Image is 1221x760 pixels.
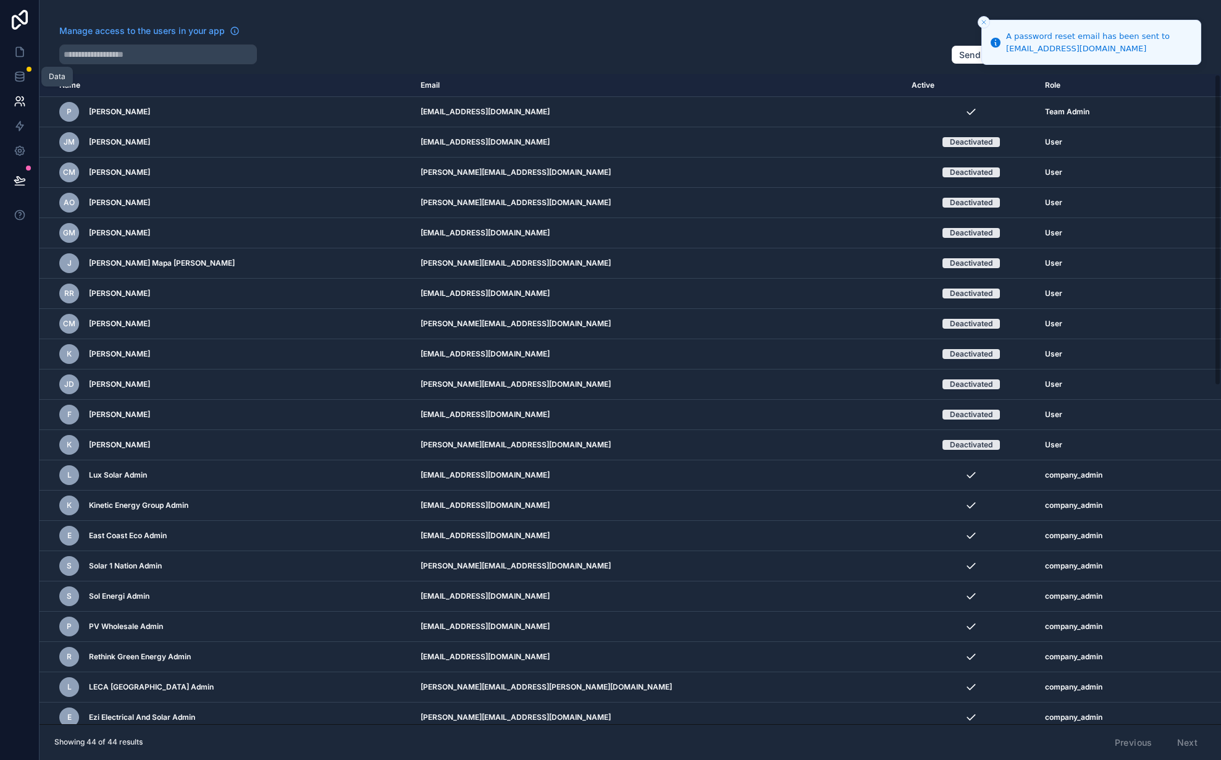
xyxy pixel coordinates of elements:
[904,74,1038,97] th: Active
[64,379,74,389] span: JD
[1045,470,1102,480] span: company_admin
[89,410,150,420] span: [PERSON_NAME]
[950,349,992,359] div: Deactivated
[978,16,990,28] button: Close toast
[89,531,167,541] span: East Coast Eco Admin
[59,25,225,37] span: Manage access to the users in your app
[89,167,150,177] span: [PERSON_NAME]
[89,198,150,208] span: [PERSON_NAME]
[951,45,1093,65] button: Send invite [PERSON_NAME]
[413,642,904,672] td: [EMAIL_ADDRESS][DOMAIN_NAME]
[67,410,72,420] span: F
[1045,379,1062,389] span: User
[413,430,904,460] td: [PERSON_NAME][EMAIL_ADDRESS][DOMAIN_NAME]
[67,561,72,571] span: S
[950,228,992,238] div: Deactivated
[413,218,904,248] td: [EMAIL_ADDRESS][DOMAIN_NAME]
[89,228,150,238] span: [PERSON_NAME]
[1038,74,1171,97] th: Role
[67,500,72,510] span: K
[1045,107,1089,117] span: Team Admin
[89,319,150,329] span: [PERSON_NAME]
[89,712,195,722] span: Ezi Electrical And Solar Admin
[63,319,75,329] span: CM
[67,258,72,268] span: J
[89,349,150,359] span: [PERSON_NAME]
[1045,561,1102,571] span: company_admin
[89,258,235,268] span: [PERSON_NAME] Mapa [PERSON_NAME]
[64,137,75,147] span: JM
[1045,258,1062,268] span: User
[1045,319,1062,329] span: User
[413,612,904,642] td: [EMAIL_ADDRESS][DOMAIN_NAME]
[1045,198,1062,208] span: User
[54,737,143,747] span: Showing 44 of 44 results
[413,521,904,551] td: [EMAIL_ADDRESS][DOMAIN_NAME]
[67,622,72,631] span: P
[950,198,992,208] div: Deactivated
[89,591,149,601] span: Sol Energi Admin
[413,460,904,491] td: [EMAIL_ADDRESS][DOMAIN_NAME]
[67,712,72,722] span: E
[413,491,904,521] td: [EMAIL_ADDRESS][DOMAIN_NAME]
[1045,652,1102,662] span: company_admin
[67,682,72,692] span: L
[89,652,191,662] span: Rethink Green Energy Admin
[89,682,214,692] span: LECA [GEOGRAPHIC_DATA] Admin
[950,289,992,298] div: Deactivated
[1045,591,1102,601] span: company_admin
[1045,440,1062,450] span: User
[1006,30,1191,54] div: A password reset email has been sent to [EMAIL_ADDRESS][DOMAIN_NAME]
[89,107,150,117] span: [PERSON_NAME]
[1045,349,1062,359] span: User
[413,369,904,400] td: [PERSON_NAME][EMAIL_ADDRESS][DOMAIN_NAME]
[950,258,992,268] div: Deactivated
[413,551,904,581] td: [PERSON_NAME][EMAIL_ADDRESS][DOMAIN_NAME]
[63,228,75,238] span: GM
[950,440,992,450] div: Deactivated
[49,72,65,82] div: Data
[59,25,240,37] a: Manage access to the users in your app
[413,279,904,309] td: [EMAIL_ADDRESS][DOMAIN_NAME]
[67,440,72,450] span: K
[413,74,904,97] th: Email
[950,410,992,420] div: Deactivated
[950,319,992,329] div: Deactivated
[89,470,147,480] span: Lux Solar Admin
[64,198,75,208] span: AO
[67,107,72,117] span: P
[1045,228,1062,238] span: User
[89,622,163,631] span: PV Wholesale Admin
[413,672,904,703] td: [PERSON_NAME][EMAIL_ADDRESS][PERSON_NAME][DOMAIN_NAME]
[89,561,162,571] span: Solar 1 Nation Admin
[1045,289,1062,298] span: User
[1045,410,1062,420] span: User
[413,581,904,612] td: [EMAIL_ADDRESS][DOMAIN_NAME]
[1045,622,1102,631] span: company_admin
[67,531,72,541] span: E
[1045,137,1062,147] span: User
[89,440,150,450] span: [PERSON_NAME]
[64,289,74,298] span: RR
[67,652,72,662] span: R
[413,127,904,158] td: [EMAIL_ADDRESS][DOMAIN_NAME]
[63,167,75,177] span: CM
[413,158,904,188] td: [PERSON_NAME][EMAIL_ADDRESS][DOMAIN_NAME]
[413,400,904,430] td: [EMAIL_ADDRESS][DOMAIN_NAME]
[950,137,992,147] div: Deactivated
[89,500,188,510] span: Kinetic Energy Group Admin
[1045,500,1102,510] span: company_admin
[950,379,992,389] div: Deactivated
[89,137,150,147] span: [PERSON_NAME]
[89,379,150,389] span: [PERSON_NAME]
[1045,712,1102,722] span: company_admin
[413,248,904,279] td: [PERSON_NAME][EMAIL_ADDRESS][DOMAIN_NAME]
[40,74,1221,724] div: scrollable content
[1045,167,1062,177] span: User
[413,309,904,339] td: [PERSON_NAME][EMAIL_ADDRESS][DOMAIN_NAME]
[89,289,150,298] span: [PERSON_NAME]
[67,591,72,601] span: S
[1045,531,1102,541] span: company_admin
[40,74,413,97] th: Name
[413,703,904,733] td: [PERSON_NAME][EMAIL_ADDRESS][DOMAIN_NAME]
